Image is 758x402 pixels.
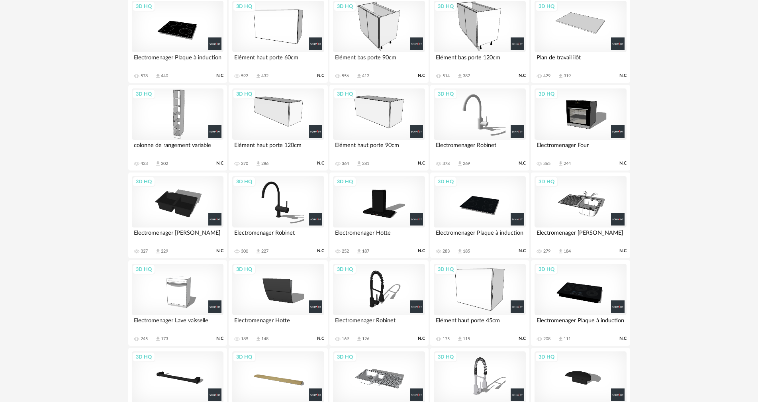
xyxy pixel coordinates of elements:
div: 365 [543,161,550,167]
span: N.C [317,73,324,78]
div: 244 [564,161,571,167]
div: 432 [261,73,268,79]
a: 3D HQ Electromenager Robinet 169 Download icon 126 N.C [329,260,428,346]
div: Electromenager Robinet [232,227,324,243]
div: Electromenager Plaque à induction [132,52,223,68]
span: N.C [519,73,526,78]
div: 423 [141,161,148,167]
div: Elément bas porte 120cm [434,52,525,68]
span: Download icon [255,73,261,79]
div: 3D HQ [333,89,356,99]
div: 3D HQ [434,264,457,275]
a: 3D HQ Electromenager [PERSON_NAME] 327 Download icon 229 N.C [128,173,227,259]
span: N.C [317,336,324,341]
a: 3D HQ Electromenager Robinet 378 Download icon 269 N.C [430,85,529,171]
div: 3D HQ [233,89,256,99]
span: Download icon [558,161,564,167]
div: Elément haut porte 60cm [232,52,324,68]
span: N.C [619,161,627,166]
span: N.C [216,336,223,341]
div: 227 [261,249,268,254]
div: 3D HQ [233,264,256,275]
span: N.C [317,248,324,254]
div: 279 [543,249,550,254]
a: 3D HQ colonne de rangement variable 423 Download icon 302 N.C [128,85,227,171]
div: 269 [463,161,470,167]
div: 115 [463,336,470,342]
a: 3D HQ Elément haut porte 45cm 175 Download icon 115 N.C [430,260,529,346]
a: 3D HQ Electromenager Plaque à induction 283 Download icon 185 N.C [430,173,529,259]
div: 126 [362,336,369,342]
div: 185 [463,249,470,254]
div: 387 [463,73,470,79]
div: 3D HQ [434,1,457,12]
div: 370 [241,161,248,167]
div: Elément haut porte 120cm [232,140,324,156]
div: 3D HQ [132,264,155,275]
div: 3D HQ [233,176,256,187]
div: 3D HQ [233,352,256,362]
div: 229 [161,249,168,254]
span: Download icon [155,248,161,254]
div: 3D HQ [434,352,457,362]
div: Electromenager [PERSON_NAME] [535,227,626,243]
div: 286 [261,161,268,167]
span: Download icon [356,161,362,167]
div: 3D HQ [233,1,256,12]
div: 364 [342,161,349,167]
a: 3D HQ Electromenager Hotte 189 Download icon 148 N.C [229,260,327,346]
div: 3D HQ [333,264,356,275]
span: N.C [619,336,627,341]
span: Download icon [155,161,161,167]
div: 175 [443,336,450,342]
span: N.C [519,161,526,166]
div: 245 [141,336,148,342]
div: 189 [241,336,248,342]
span: N.C [619,73,627,78]
div: 3D HQ [535,176,558,187]
div: 3D HQ [333,352,356,362]
div: Elément haut porte 45cm [434,315,525,331]
div: Electromenager Plaque à induction [535,315,626,331]
div: 556 [342,73,349,79]
div: 3D HQ [132,176,155,187]
div: 592 [241,73,248,79]
span: N.C [216,248,223,254]
div: Electromenager Hotte [333,227,425,243]
div: 3D HQ [132,1,155,12]
span: Download icon [155,73,161,79]
div: Elément bas porte 90cm [333,52,425,68]
a: 3D HQ Electromenager [PERSON_NAME] 279 Download icon 184 N.C [531,173,630,259]
div: 578 [141,73,148,79]
span: N.C [418,336,425,341]
span: N.C [519,248,526,254]
div: Electromenager Robinet [434,140,525,156]
span: N.C [216,73,223,78]
span: Download icon [558,248,564,254]
div: 148 [261,336,268,342]
span: Download icon [356,73,362,79]
div: colonne de rangement variable [132,140,223,156]
div: 3D HQ [434,89,457,99]
div: 3D HQ [535,264,558,275]
div: 281 [362,161,369,167]
div: Electromenager Plaque à induction [434,227,525,243]
span: Download icon [457,248,463,254]
div: 378 [443,161,450,167]
div: 184 [564,249,571,254]
div: Electromenager [PERSON_NAME] [132,227,223,243]
div: 514 [443,73,450,79]
div: Electromenager Hotte [232,315,324,331]
div: 169 [342,336,349,342]
div: Electromenager Lave vaisselle [132,315,223,331]
span: Download icon [558,73,564,79]
a: 3D HQ Electromenager Plaque à induction 208 Download icon 111 N.C [531,260,630,346]
div: 3D HQ [434,176,457,187]
span: Download icon [356,336,362,342]
span: Download icon [155,336,161,342]
a: 3D HQ Elément haut porte 90cm 364 Download icon 281 N.C [329,85,428,171]
div: 3D HQ [333,1,356,12]
div: Electromenager Robinet [333,315,425,331]
div: 412 [362,73,369,79]
div: Plan de travail ilôt [535,52,626,68]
